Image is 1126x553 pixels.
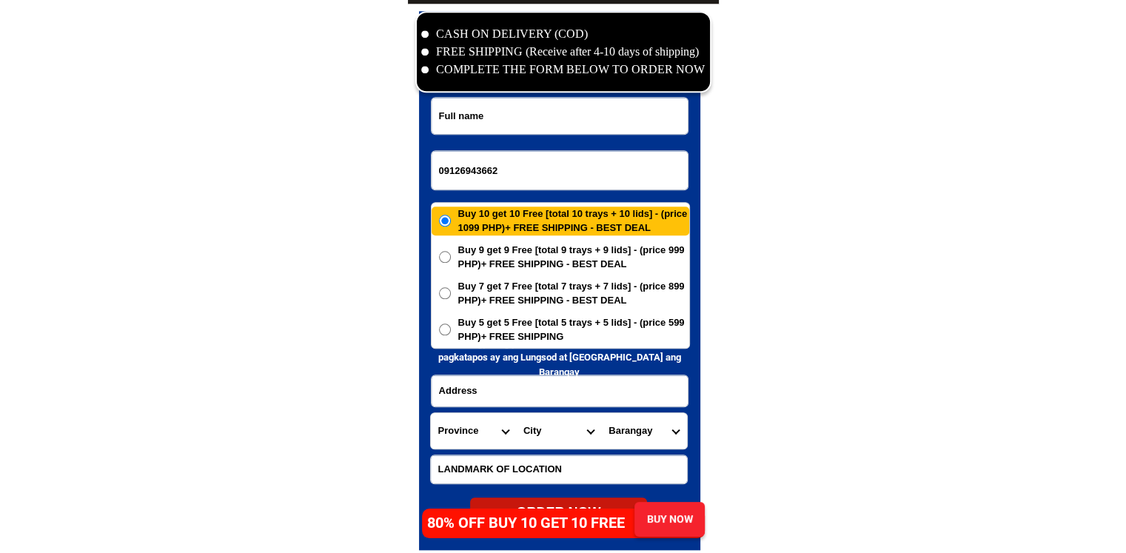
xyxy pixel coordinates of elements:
input: Buy 10 get 10 Free [total 10 trays + 10 lids] - (price 1099 PHP)+ FREE SHIPPING - BEST DEAL [439,215,451,227]
input: Buy 5 get 5 Free [total 5 trays + 5 lids] - (price 599 PHP)+ FREE SHIPPING [439,324,451,335]
span: Buy 7 get 7 Free [total 7 trays + 7 lids] - (price 899 PHP)+ FREE SHIPPING - BEST DEAL [458,279,689,308]
h4: 80% OFF BUY 10 GET 10 FREE [427,512,640,534]
select: Select district [516,413,601,449]
input: Input address [432,375,688,406]
input: Input full_name [432,98,688,134]
input: Buy 7 get 7 Free [total 7 trays + 7 lids] - (price 899 PHP)+ FREE SHIPPING - BEST DEAL [439,287,451,299]
select: Select province [431,413,516,449]
select: Select commune [601,413,686,449]
li: COMPLETE THE FORM BELOW TO ORDER NOW [421,61,706,78]
input: Buy 9 get 9 Free [total 9 trays + 9 lids] - (price 999 PHP)+ FREE SHIPPING - BEST DEAL [439,251,451,263]
li: FREE SHIPPING (Receive after 4-10 days of shipping) [421,43,706,61]
div: BUY NOW [631,511,706,527]
input: Input phone_number [432,151,688,190]
span: Buy 5 get 5 Free [total 5 trays + 5 lids] - (price 599 PHP)+ FREE SHIPPING [458,315,689,344]
span: Buy 10 get 10 Free [total 10 trays + 10 lids] - (price 1099 PHP)+ FREE SHIPPING - BEST DEAL [458,207,689,235]
input: Input LANDMARKOFLOCATION [431,455,687,483]
span: Buy 9 get 9 Free [total 9 trays + 9 lids] - (price 999 PHP)+ FREE SHIPPING - BEST DEAL [458,243,689,272]
li: CASH ON DELIVERY (COD) [421,25,706,43]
